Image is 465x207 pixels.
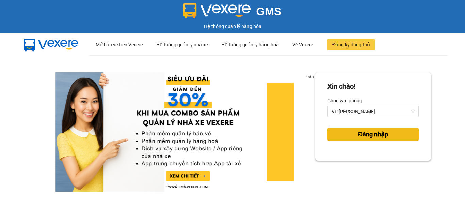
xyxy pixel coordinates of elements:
li: slide item 3 [181,183,184,186]
div: Xin chào! [327,81,355,92]
span: VP Linh Đàm [332,106,415,117]
img: mbUUG5Q.png [17,33,85,56]
span: Đăng ký dùng thử [332,41,370,48]
div: Mở bán vé trên Vexere [96,34,143,56]
button: next slide / item [306,72,315,192]
div: Hệ thống quản lý hàng hoá [221,34,279,56]
li: slide item 1 [165,183,168,186]
button: Đăng ký dùng thử [327,39,375,50]
label: Chọn văn phòng [327,95,362,106]
span: Đăng nhập [358,130,388,139]
span: GMS [256,5,282,18]
img: logo 2 [183,3,251,18]
button: Đăng nhập [327,128,419,141]
div: Hệ thống quản lý nhà xe [156,34,208,56]
a: GMS [183,10,282,16]
li: slide item 2 [173,183,176,186]
p: 2 of 3 [303,72,315,81]
div: Về Vexere [292,34,313,56]
div: Hệ thống quản lý hàng hóa [2,23,463,30]
button: previous slide / item [34,72,44,192]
